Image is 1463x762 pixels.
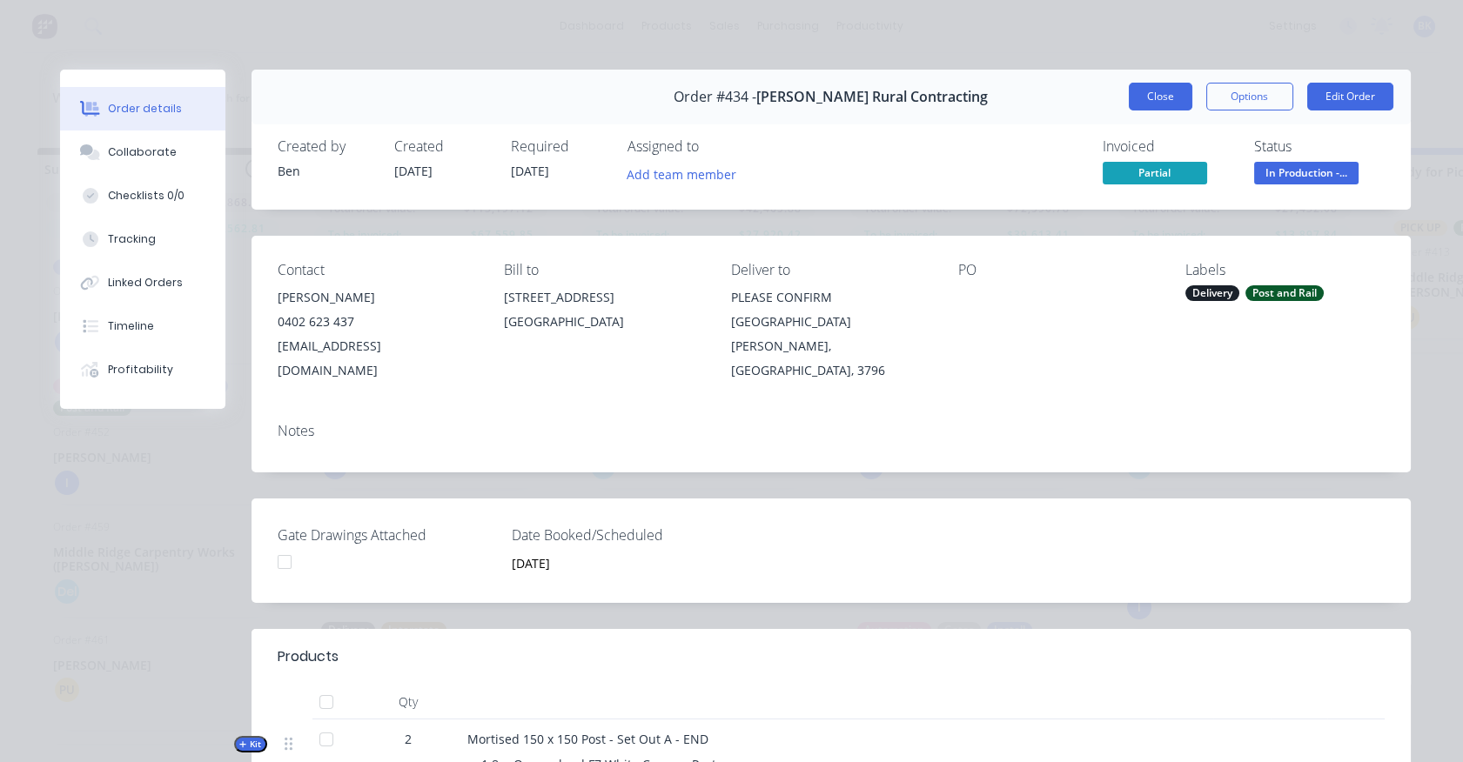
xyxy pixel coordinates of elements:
[278,285,477,383] div: [PERSON_NAME]0402 623 437[EMAIL_ADDRESS][DOMAIN_NAME]
[1103,138,1233,155] div: Invoiced
[731,285,930,383] div: PLEASE CONFIRM[GEOGRAPHIC_DATA][PERSON_NAME], [GEOGRAPHIC_DATA], 3796
[1254,138,1385,155] div: Status
[1254,162,1359,184] span: In Production -...
[512,525,729,545] label: Date Booked/Scheduled
[108,144,177,160] div: Collaborate
[504,262,703,278] div: Bill to
[1103,162,1207,184] span: Partial
[239,738,262,751] span: Kit
[1254,162,1359,188] button: In Production -...
[394,163,433,179] span: [DATE]
[108,275,183,291] div: Linked Orders
[234,736,267,752] button: Kit
[278,285,477,310] div: [PERSON_NAME]
[731,285,930,310] div: PLEASE CONFIRM
[278,138,373,155] div: Created by
[108,318,154,334] div: Timeline
[60,304,225,348] button: Timeline
[108,231,156,247] div: Tracking
[1307,83,1393,110] button: Edit Order
[958,262,1158,278] div: PO
[278,646,339,667] div: Products
[60,130,225,174] button: Collaborate
[278,423,1385,439] div: Notes
[278,525,495,545] label: Gate Drawings Attached
[1245,285,1324,301] div: Post and Rail
[731,262,930,278] div: Deliver to
[1206,83,1293,110] button: Options
[627,162,746,185] button: Add team member
[278,262,477,278] div: Contact
[60,174,225,217] button: Checklists 0/0
[504,310,703,334] div: [GEOGRAPHIC_DATA]
[108,362,173,378] div: Profitability
[1129,83,1192,110] button: Close
[108,101,182,117] div: Order details
[394,138,490,155] div: Created
[1185,285,1239,301] div: Delivery
[467,731,708,747] span: Mortised 150 x 150 Post - Set Out A - END
[511,138,607,155] div: Required
[278,310,477,334] div: 0402 623 437
[500,550,716,576] input: Enter date
[674,89,756,105] span: Order #434 -
[108,188,185,204] div: Checklists 0/0
[504,285,703,341] div: [STREET_ADDRESS][GEOGRAPHIC_DATA]
[627,138,802,155] div: Assigned to
[1185,262,1385,278] div: Labels
[756,89,988,105] span: [PERSON_NAME] Rural Contracting
[504,285,703,310] div: [STREET_ADDRESS]
[617,162,745,185] button: Add team member
[60,261,225,304] button: Linked Orders
[60,87,225,130] button: Order details
[356,685,460,719] div: Qty
[731,310,930,383] div: [GEOGRAPHIC_DATA][PERSON_NAME], [GEOGRAPHIC_DATA], 3796
[278,162,373,180] div: Ben
[60,348,225,391] button: Profitability
[278,334,477,383] div: [EMAIL_ADDRESS][DOMAIN_NAME]
[405,730,412,748] span: 2
[511,163,549,179] span: [DATE]
[60,217,225,261] button: Tracking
